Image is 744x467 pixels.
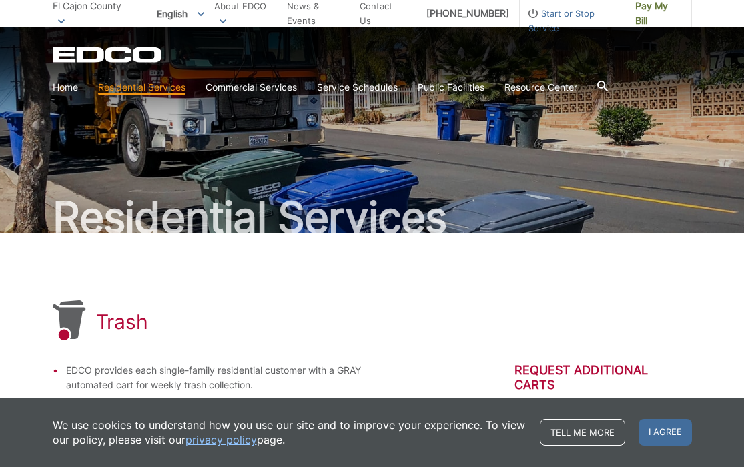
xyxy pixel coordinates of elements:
[504,80,577,95] a: Resource Center
[66,363,408,392] li: EDCO provides each single-family residential customer with a GRAY automated cart for weekly trash...
[53,196,692,239] h2: Residential Services
[206,80,297,95] a: Commercial Services
[53,418,526,447] p: We use cookies to understand how you use our site and to improve your experience. To view our pol...
[185,432,257,447] a: privacy policy
[317,80,398,95] a: Service Schedules
[98,80,185,95] a: Residential Services
[147,3,214,25] span: English
[639,419,692,446] span: I agree
[53,80,78,95] a: Home
[418,80,484,95] a: Public Facilities
[540,419,625,446] a: Tell me more
[514,363,692,392] h2: Request Additional Carts
[96,310,149,334] h1: Trash
[53,47,163,63] a: EDCD logo. Return to the homepage.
